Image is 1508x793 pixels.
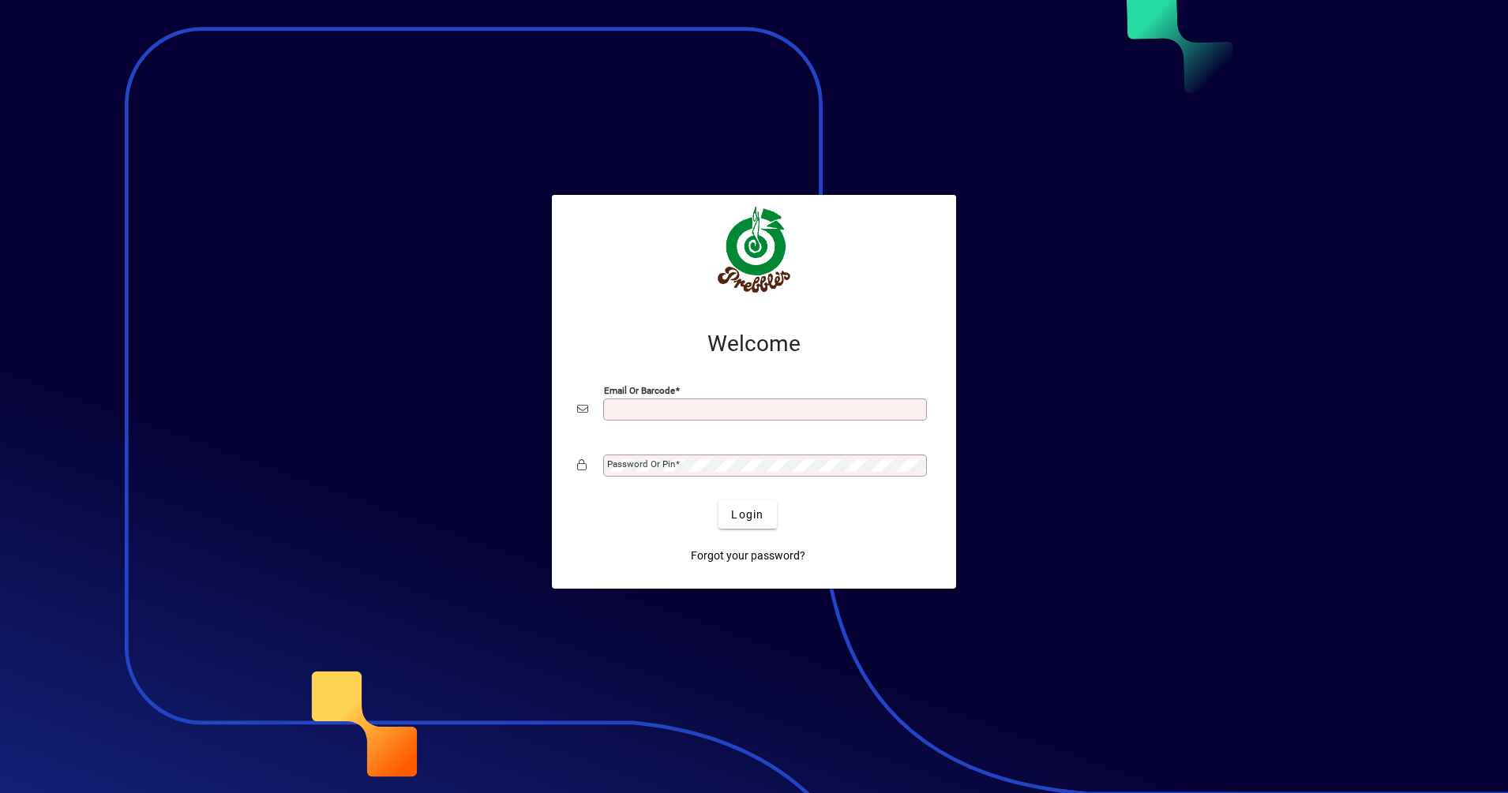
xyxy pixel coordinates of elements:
mat-label: Email or Barcode [604,385,675,396]
a: Forgot your password? [685,541,812,570]
span: Login [731,507,763,523]
mat-label: Password or Pin [607,458,675,469]
h2: Welcome [577,331,931,357]
span: Forgot your password? [691,548,805,564]
button: Login [718,500,776,529]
